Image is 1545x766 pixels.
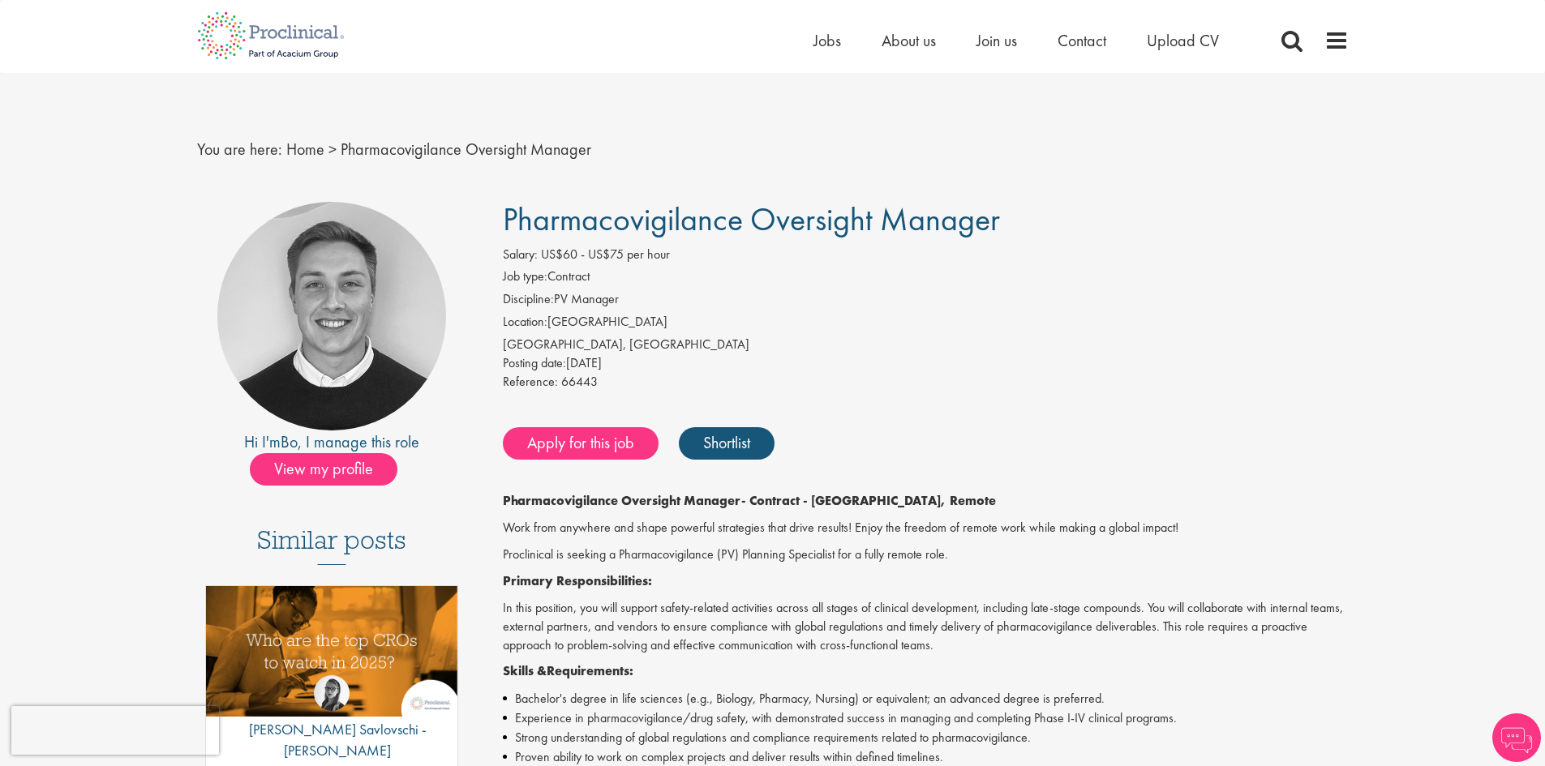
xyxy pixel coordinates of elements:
span: You are here: [197,139,282,160]
img: Theodora Savlovschi - Wicks [314,675,350,711]
p: Work from anywhere and shape powerful strategies that drive results! Enjoy the freedom of remote ... [503,519,1349,537]
span: Posting date: [503,354,566,371]
label: Location: [503,313,547,332]
a: Upload CV [1147,30,1219,51]
a: Bo [281,431,298,452]
strong: - Contract - [GEOGRAPHIC_DATA], Remote [741,492,996,509]
a: Shortlist [679,427,775,460]
a: Contact [1058,30,1106,51]
a: Link to a post [206,586,458,730]
li: PV Manager [503,290,1349,313]
img: Chatbot [1492,713,1541,762]
a: About us [882,30,936,51]
a: View my profile [250,456,414,477]
span: 66443 [561,373,598,390]
li: Bachelor's degree in life sciences (e.g., Biology, Pharmacy, Nursing) or equivalent; an advanced ... [503,689,1349,708]
img: imeage of recruiter Bo Forsen [217,202,446,430]
iframe: reCAPTCHA [11,706,219,755]
strong: Primary Responsibilities: [503,572,652,589]
div: [GEOGRAPHIC_DATA], [GEOGRAPHIC_DATA] [503,336,1349,354]
a: breadcrumb link [286,139,324,160]
label: Discipline: [503,290,554,309]
label: Salary: [503,246,538,264]
div: Hi I'm , I manage this role [197,430,467,454]
a: Join us [976,30,1017,51]
p: In this position, you will support safety-related activities across all stages of clinical develo... [503,599,1349,655]
h3: Similar posts [257,526,406,565]
span: Pharmacovigilance Oversight Manager [503,199,1000,240]
a: Jobs [813,30,841,51]
div: [DATE] [503,354,1349,373]
span: US$60 - US$75 per hour [541,246,670,263]
strong: Requirements: [547,662,633,679]
li: Experience in pharmacovigilance/drug safety, with demonstrated success in managing and completing... [503,708,1349,728]
a: Apply for this job [503,427,659,460]
p: [PERSON_NAME] Savlovschi - [PERSON_NAME] [206,719,458,760]
span: View my profile [250,453,397,486]
img: Top 10 CROs 2025 | Proclinical [206,586,458,717]
li: [GEOGRAPHIC_DATA] [503,313,1349,336]
span: Pharmacovigilance Oversight Manager [341,139,591,160]
li: Strong understanding of global regulations and compliance requirements related to pharmacovigilance. [503,728,1349,747]
strong: Skills & [503,662,547,679]
label: Reference: [503,373,558,392]
strong: Pharmacovigilance Oversight Manager [503,492,741,509]
p: Proclinical is seeking a Pharmacovigilance (PV) Planning Specialist for a fully remote role. [503,546,1349,564]
span: > [328,139,337,160]
label: Job type: [503,267,547,286]
li: Contract [503,267,1349,290]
